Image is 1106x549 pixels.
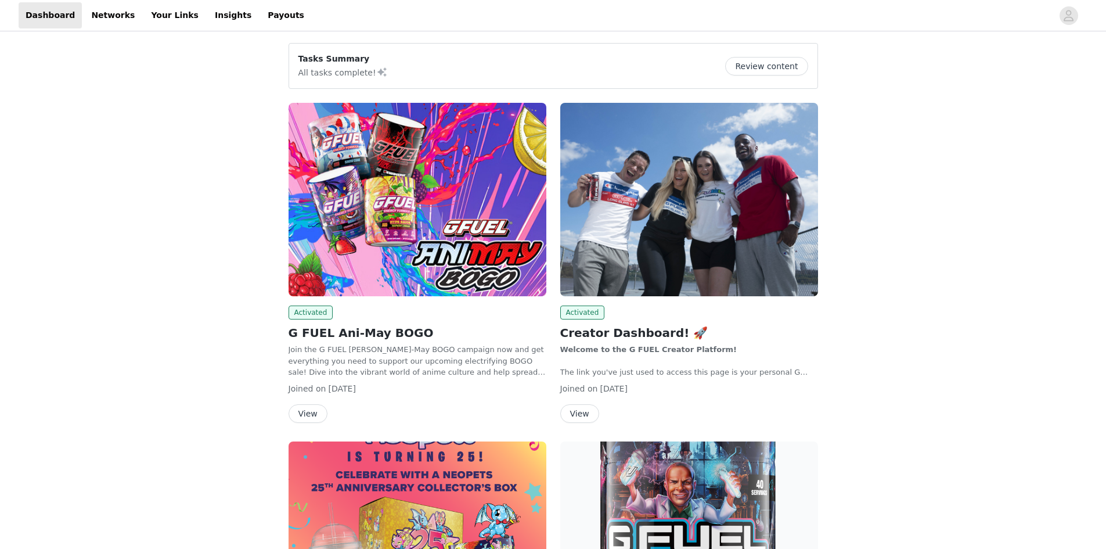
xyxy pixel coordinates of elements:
[208,2,258,28] a: Insights
[560,410,599,418] a: View
[289,404,327,423] button: View
[289,103,546,296] img: G FUEL
[560,306,605,320] span: Activated
[725,57,808,76] button: Review content
[560,367,818,378] p: The link you've just used to access this page is your personal G FUEL command center. It's your g...
[560,324,818,342] h2: Creator Dashboard! 🚀
[298,65,388,79] p: All tasks complete!
[1063,6,1074,25] div: avatar
[560,384,598,393] span: Joined on
[144,2,206,28] a: Your Links
[289,324,546,342] h2: G FUEL Ani-May BOGO
[560,345,737,354] strong: Welcome to the G FUEL Creator Platform!
[84,2,142,28] a: Networks
[289,306,333,320] span: Activated
[289,384,326,393] span: Joined on
[329,384,356,393] span: [DATE]
[261,2,311,28] a: Payouts
[560,404,599,423] button: View
[298,53,388,65] p: Tasks Summary
[289,344,546,378] p: Join the G FUEL [PERSON_NAME]-May BOGO campaign now and get everything you need to support our up...
[19,2,82,28] a: Dashboard
[600,384,628,393] span: [DATE]
[289,410,327,418] a: View
[560,103,818,296] img: G FUEL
